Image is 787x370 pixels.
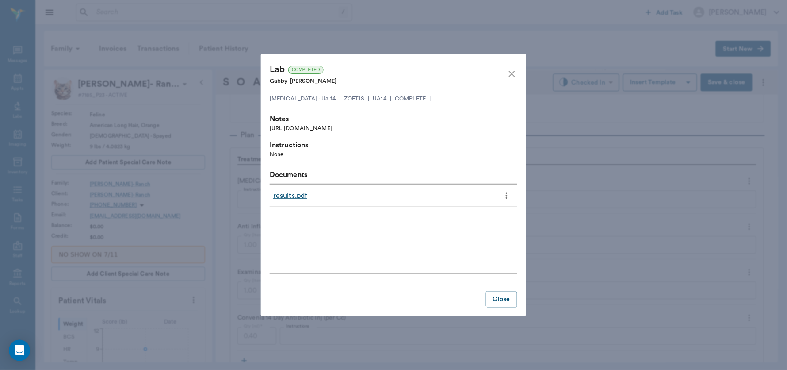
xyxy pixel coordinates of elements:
div: Instructions [270,140,517,150]
div: [URL][DOMAIN_NAME] [270,124,517,133]
div: | [390,95,391,103]
div: ZOETIS [344,95,373,103]
button: close [507,69,517,79]
div: | [430,95,431,103]
div: | [368,95,369,103]
button: more [500,188,514,203]
div: Lab [270,62,337,77]
div: UA14 [373,95,395,103]
div: Notes [270,114,517,124]
div: | [339,95,340,103]
button: Close [486,291,517,308]
div: Open Intercom Messenger [9,340,30,361]
div: Gabby - [PERSON_NAME] [270,77,337,85]
div: None [270,150,517,159]
span: COMPLETED [289,66,323,73]
div: Documents [270,170,517,180]
a: results.pdf [273,190,307,201]
div: [MEDICAL_DATA] - Ua 14 [270,95,344,103]
div: COMPLETE [395,95,434,103]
